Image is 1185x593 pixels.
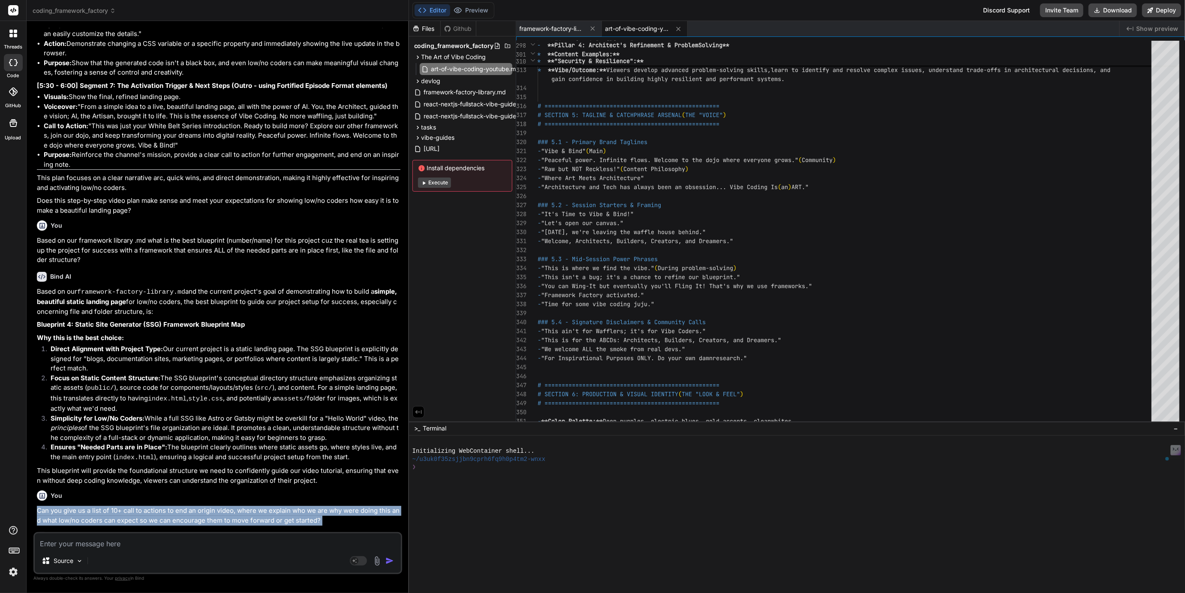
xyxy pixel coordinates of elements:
[516,246,526,255] div: 332
[538,156,541,164] span: -
[1142,3,1181,17] button: Deploy
[37,81,388,90] strong: [5:30 - 6:00] Segment 7: The Activation Trigger & Next Steps (Outro - using Fortified Episode For...
[516,282,526,291] div: 336
[541,156,713,164] span: "Peaceful power. Infinite flows. Welcome to the do
[713,336,781,344] span: tors, and Dreamers."
[516,120,526,129] div: 318
[658,264,733,272] span: During problem-solving
[541,345,685,353] span: "We welcome ALL the smoke from real devs."
[115,575,130,581] span: privacy
[541,264,654,272] span: "This is where we find the vibe."
[44,151,72,159] strong: Purpose:
[538,390,678,398] span: # SECTION 6: PRODUCTION & VISUAL IDENTITY
[538,327,541,335] span: -
[148,395,186,403] code: index.html
[76,557,83,565] img: Pick Models
[516,147,526,156] div: 321
[788,183,791,191] span: )
[516,93,526,102] div: 315
[541,354,713,362] span: "For Inspirational Purposes ONLY. Do your own damn
[538,273,541,281] span: -
[423,99,562,109] span: react-nextjs-fullstack-vibe-guide-breakdown.md
[516,84,526,93] div: 314
[538,264,541,272] span: -
[421,123,436,132] span: tasks
[541,327,706,335] span: "This ain't for Wafflers; it's for Vibe Coders."
[37,173,400,193] p: This plan focuses on a clear narrative arc, quick wins, and direct demonstration, making it highl...
[538,147,541,155] span: -
[421,77,441,85] span: devlog
[740,390,743,398] span: )
[833,156,836,164] span: )
[538,417,541,425] span: -
[516,408,526,417] div: 350
[538,165,541,173] span: -
[548,41,699,49] span: **Pillar 4: Architect's Refinement & Problem
[423,87,507,97] span: framework-factory-library.md
[372,556,382,566] img: attachment
[5,134,21,141] label: Upload
[713,354,747,362] span: research."
[44,373,400,414] li: The SSG blueprint's conceptual directory structure emphasizes organizing static assets ( ), sourc...
[414,42,494,50] span: coding_framework_factory
[586,147,589,155] span: (
[516,291,526,300] div: 337
[516,372,526,381] div: 346
[37,236,400,265] p: Based on our framework library .md what is the best blueprint (number/name) for this project cuz ...
[516,111,526,120] div: 317
[412,447,535,455] span: Initializing WebContainer shell...
[516,318,526,327] div: 340
[516,129,526,138] div: 319
[516,354,526,363] div: 344
[516,138,526,147] div: 320
[188,395,223,403] code: style.css
[620,165,623,173] span: (
[516,210,526,219] div: 328
[50,272,71,281] h6: Bind AI
[798,156,802,164] span: (
[516,174,526,183] div: 324
[978,3,1035,17] div: Discord Support
[516,183,526,192] div: 325
[5,102,21,109] label: GitHub
[37,334,124,342] strong: Why this is the best choice:
[423,424,447,433] span: Terminal
[541,147,586,155] span: "Vibe & Bind"
[415,4,450,16] button: Editor
[709,381,719,389] span: ===
[6,565,21,579] img: settings
[541,291,644,299] span: "Framework Factory activated."
[516,381,526,390] div: 347
[516,264,526,273] div: 334
[541,219,623,227] span: "Let's open our canvas."
[538,201,661,209] span: ### 5.2 - Session Starters & Framing
[516,50,526,59] span: 301
[538,102,709,110] span: # ================================================
[516,309,526,318] div: 339
[37,287,400,317] p: Based on our and the current project's goal of demonstrating how to build a for low/no coders, th...
[685,165,689,173] span: )
[541,237,713,245] span: "Welcome, Architects, Builders, Creators, and Drea
[802,156,833,164] span: Community
[516,390,526,399] div: 348
[548,57,644,65] span: **"Security & Resilience":**
[541,174,644,182] span: "Where Art Meets Architecture"
[548,50,620,58] span: **Content Examples:**
[1173,424,1178,433] span: −
[709,102,719,110] span: ===
[1089,3,1137,17] button: Download
[538,354,541,362] span: -
[516,255,526,264] div: 333
[115,454,154,461] code: index.html
[44,92,400,102] li: Show the final, refined landing page.
[44,344,400,373] li: Our current project is a static landing page. The SSG blueprint is explicitly designed for "blogs...
[4,43,22,51] label: threads
[589,147,603,155] span: Main
[541,228,706,236] span: "[DATE], we're leaving the waffle house behind."
[54,557,73,565] p: Source
[44,414,400,443] li: While a full SSG like Astro or Gatsby might be overkill for a "Hello World" video, the of the SSG...
[51,414,144,422] strong: Simplicity for Low/No Coders:
[44,150,400,169] li: Reinforce the channel's mission, provide a clear call to action for further engagement, and end o...
[44,102,400,121] li: "From a simple idea to a live, beautiful landing page, all with the power of AI. You, the Archite...
[516,327,526,336] div: 341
